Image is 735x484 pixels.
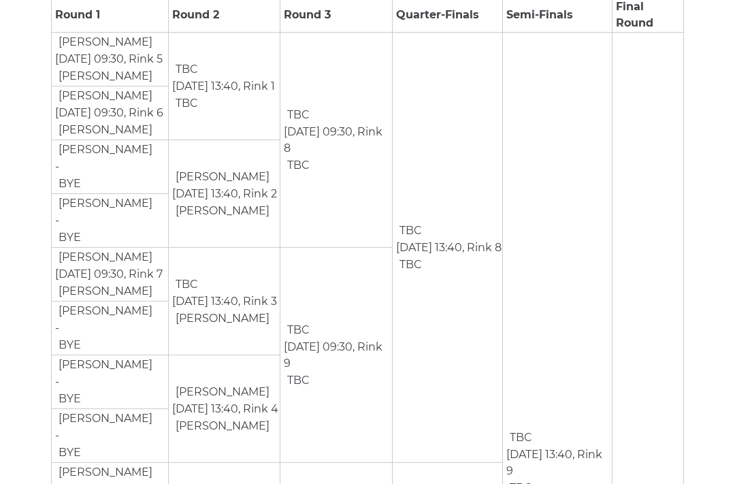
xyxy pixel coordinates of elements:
td: [DATE] 13:40, Rink 2 [168,140,280,248]
td: [PERSON_NAME] [55,464,153,481]
td: [DATE] 13:40, Rink 4 [168,355,280,463]
td: TBC [396,256,423,274]
td: - [52,355,169,409]
td: - [52,140,169,194]
td: [PERSON_NAME] [55,87,153,105]
td: TBC [172,276,199,293]
td: [PERSON_NAME] [172,310,270,327]
td: [DATE] 09:30, Rink 7 [52,248,169,302]
td: [PERSON_NAME] [55,33,153,51]
td: [PERSON_NAME] [172,168,270,186]
td: TBC [284,321,310,339]
td: [PERSON_NAME] [55,248,153,266]
td: [PERSON_NAME] [55,141,153,159]
td: [PERSON_NAME] [55,67,153,85]
td: [PERSON_NAME] [172,202,270,220]
td: [DATE] 13:40, Rink 1 [168,33,280,140]
td: [DATE] 09:30, Rink 5 [52,33,169,86]
td: [PERSON_NAME] [55,302,153,320]
td: [PERSON_NAME] [55,121,153,139]
td: TBC [396,222,423,240]
td: [PERSON_NAME] [55,195,153,212]
td: TBC [506,429,533,447]
td: TBC [284,106,310,124]
td: [PERSON_NAME] [55,410,153,427]
td: BYE [55,390,82,408]
td: BYE [55,336,82,354]
td: [DATE] 09:30, Rink 8 [280,33,393,248]
td: [PERSON_NAME] [55,283,153,300]
td: [DATE] 09:30, Rink 6 [52,86,169,140]
td: BYE [55,444,82,462]
td: - [52,194,169,248]
td: TBC [172,61,199,78]
td: TBC [284,157,310,174]
td: TBC [172,95,199,112]
td: [DATE] 09:30, Rink 9 [280,248,393,463]
td: [PERSON_NAME] [172,417,270,435]
td: [PERSON_NAME] [55,356,153,374]
td: BYE [55,175,82,193]
td: BYE [55,229,82,246]
td: TBC [284,372,310,389]
td: - [52,302,169,355]
td: [DATE] 13:40, Rink 8 [393,33,503,463]
td: - [52,409,169,463]
td: [PERSON_NAME] [172,383,270,401]
td: [DATE] 13:40, Rink 3 [168,248,280,355]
